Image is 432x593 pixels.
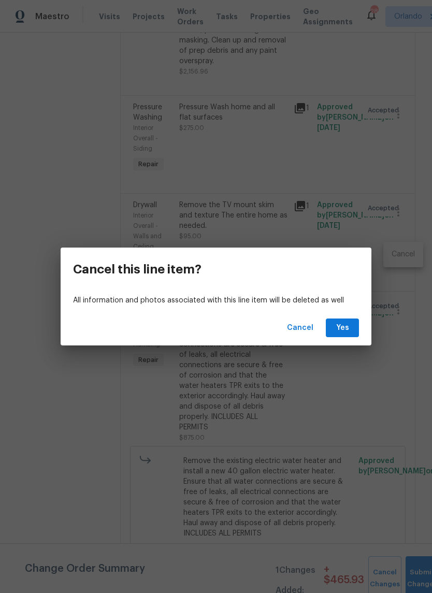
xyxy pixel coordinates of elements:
[326,319,359,338] button: Yes
[73,262,201,277] h3: Cancel this line item?
[73,295,359,306] p: All information and photos associated with this line item will be deleted as well
[283,319,318,338] button: Cancel
[287,322,313,335] span: Cancel
[334,322,351,335] span: Yes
